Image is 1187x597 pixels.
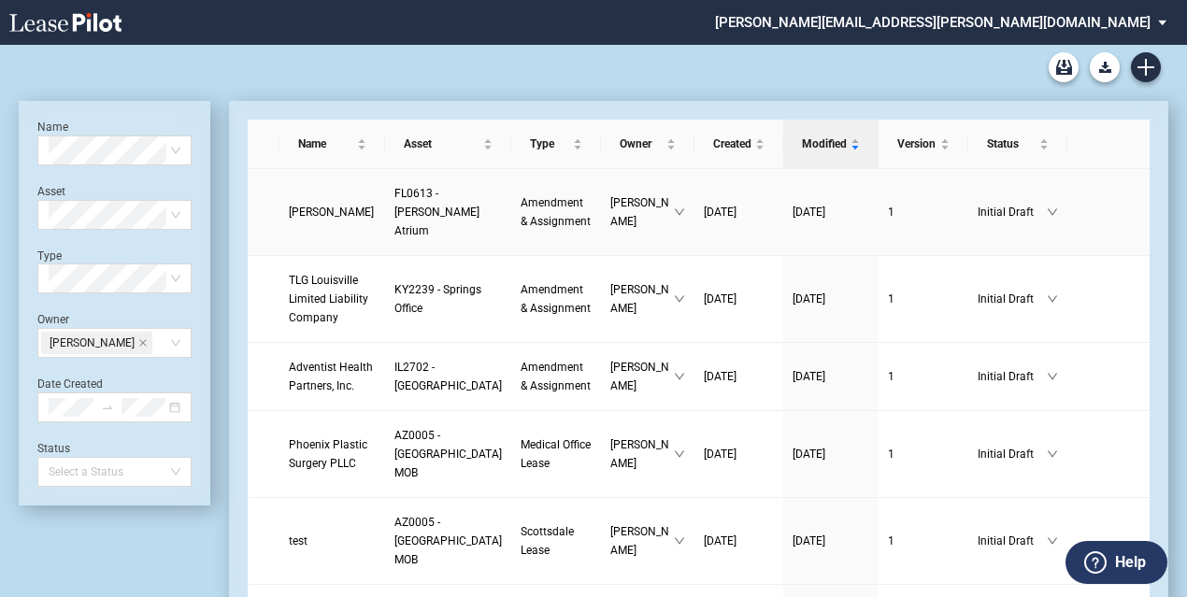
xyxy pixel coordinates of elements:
span: Scottsdale Lease [521,525,574,557]
span: Version [897,135,937,153]
span: Initial Draft [978,367,1047,386]
span: Created [713,135,751,153]
span: [DATE] [793,370,825,383]
span: Owner [620,135,663,153]
span: 1 [888,206,894,219]
a: Amendment & Assignment [521,358,592,395]
span: Initial Draft [978,203,1047,221]
span: [PERSON_NAME] [610,522,674,560]
label: Type [37,249,62,263]
span: AZ0005 - North Mountain MOB [394,429,502,479]
a: 1 [888,367,959,386]
label: Name [37,121,68,134]
a: 1 [888,290,959,308]
span: Adventist Health Partners, Inc. [289,361,373,392]
span: Asset [404,135,479,153]
md-menu: Download Blank Form List [1084,52,1125,82]
a: [DATE] [704,367,774,386]
th: Owner [601,120,694,169]
a: TLG Louisville Limited Liability Company [289,271,376,327]
a: test [289,532,376,550]
span: KY2239 - Springs Office [394,283,481,315]
a: Archive [1049,52,1079,82]
a: [DATE] [704,203,774,221]
label: Date Created [37,377,103,391]
span: swap-right [101,401,114,414]
a: FL0613 - [PERSON_NAME] Atrium [394,184,502,240]
span: FL0613 - Kendall Atrium [394,187,479,237]
span: test [289,534,307,547]
span: Anastasia Weston [41,332,152,354]
span: Amendment & Assignment [521,283,591,315]
a: Medical Office Lease [521,435,592,473]
span: [DATE] [793,534,825,547]
a: [DATE] [793,290,869,308]
span: Amendment & Assignment [521,361,591,392]
th: Modified [783,120,879,169]
span: Initial Draft [978,290,1047,308]
th: Type [511,120,601,169]
button: Download Blank Form [1090,52,1120,82]
span: Phoenix Plastic Surgery PLLC [289,438,367,470]
a: IL2702 - [GEOGRAPHIC_DATA] [394,358,502,395]
span: 1 [888,534,894,547]
span: Status [987,135,1036,153]
span: TLG Louisville Limited Liability Company [289,274,368,324]
a: [DATE] [793,367,869,386]
span: down [674,448,685,460]
span: [PERSON_NAME] [610,280,674,318]
span: down [674,535,685,547]
span: Mauricio T. Hernandez, M.D. [289,206,374,219]
span: [DATE] [704,206,737,219]
a: [DATE] [704,532,774,550]
th: Created [694,120,783,169]
a: KY2239 - Springs Office [394,280,502,318]
span: Name [298,135,353,153]
span: 1 [888,448,894,461]
span: Initial Draft [978,445,1047,463]
span: [PERSON_NAME] [610,358,674,395]
label: Status [37,442,70,455]
span: [DATE] [704,534,737,547]
span: [PERSON_NAME] [610,193,674,231]
th: Name [279,120,385,169]
span: down [674,371,685,382]
span: 1 [888,292,894,306]
span: Medical Office Lease [521,438,591,470]
label: Owner [37,313,69,326]
span: [DATE] [793,206,825,219]
th: Status [968,120,1067,169]
span: down [674,293,685,305]
a: AZ0005 - [GEOGRAPHIC_DATA] MOB [394,513,502,569]
span: down [1047,371,1058,382]
span: down [1047,448,1058,460]
a: [DATE] [793,203,869,221]
span: to [101,401,114,414]
span: [DATE] [704,448,737,461]
a: Adventist Health Partners, Inc. [289,358,376,395]
span: close [138,338,148,348]
span: [DATE] [704,370,737,383]
span: IL2702 - Bolingbrook Medical Office Building [394,361,502,392]
a: 1 [888,203,959,221]
span: [DATE] [793,292,825,306]
a: Scottsdale Lease [521,522,592,560]
span: down [1047,293,1058,305]
a: Amendment & Assignment [521,193,592,231]
label: Help [1115,550,1146,575]
a: [DATE] [793,532,869,550]
span: [PERSON_NAME] [610,435,674,473]
span: [DATE] [704,292,737,306]
span: Type [530,135,569,153]
a: 1 [888,445,959,463]
span: down [1047,535,1058,547]
a: 1 [888,532,959,550]
span: 1 [888,370,894,383]
a: [PERSON_NAME] [289,203,376,221]
th: Version [879,120,968,169]
label: Asset [37,185,65,198]
span: Initial Draft [978,532,1047,550]
a: [DATE] [793,445,869,463]
a: Create new document [1131,52,1161,82]
button: Help [1065,541,1167,584]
